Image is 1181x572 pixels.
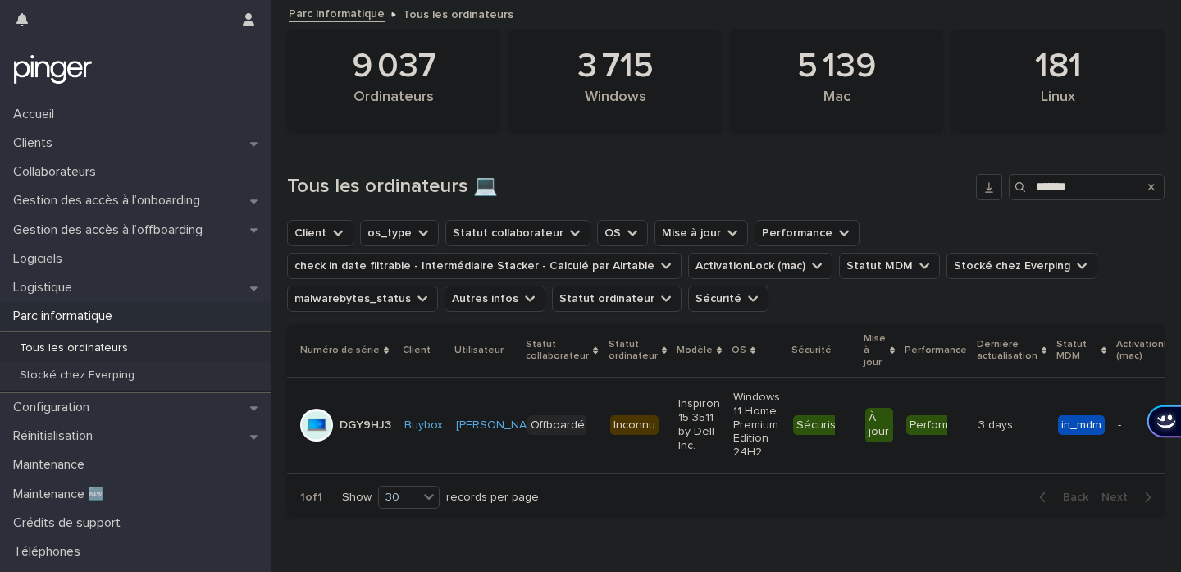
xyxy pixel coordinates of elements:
[597,220,648,246] button: OS
[456,419,545,432] a: [PERSON_NAME]
[1095,490,1165,505] button: Next
[404,419,443,432] a: Buybox
[13,53,93,86] img: mTgBEunGTSyRkCgitkcU
[445,286,545,312] button: Autres infos
[979,46,1137,87] div: 181
[7,309,125,324] p: Parc informatique
[1053,492,1088,503] span: Back
[979,89,1137,123] div: Linux
[379,489,418,506] div: 30
[758,89,915,123] div: Mac
[7,515,134,531] p: Crédits de support
[552,286,682,312] button: Statut ordinateur
[7,400,103,415] p: Configuration
[7,544,93,560] p: Téléphones
[342,491,372,505] p: Show
[839,253,940,279] button: Statut MDM
[403,4,513,22] p: Tous les ordinateurs
[678,397,720,452] p: Inspiron 15 3511 by Dell Inc.
[287,253,682,279] button: check in date filtrable - Intermédiaire Stacker - Calculé par Airtable
[7,428,106,444] p: Réinitialisation
[536,46,694,87] div: 3 715
[793,415,846,436] div: Sécurisé
[905,341,967,359] p: Performance
[946,253,1097,279] button: Stocké chez Everping
[1058,415,1105,436] div: in_mdm
[978,415,1016,432] p: 3 days
[445,220,590,246] button: Statut collaborateur
[7,164,109,180] p: Collaborateurs
[865,408,893,442] div: À jour
[446,491,539,505] p: records per page
[609,336,658,366] p: Statut ordinateur
[287,220,353,246] button: Client
[654,220,748,246] button: Mise à jour
[7,487,117,502] p: Maintenance 🆕
[7,457,98,473] p: Maintenance
[287,478,335,518] p: 1 of 1
[7,135,66,151] p: Clients
[864,330,886,372] p: Mise à jour
[315,46,472,87] div: 9 037
[360,220,439,246] button: os_type
[906,415,971,436] div: Performant
[287,286,438,312] button: malwarebytes_status
[1101,492,1138,503] span: Next
[1009,174,1165,200] input: Search
[315,89,472,123] div: Ordinateurs
[7,280,85,295] p: Logistique
[733,391,780,460] p: Windows 11 Home Premium Edition 24H2
[7,107,67,122] p: Accueil
[688,286,768,312] button: Sécurité
[977,336,1037,366] p: Dernière actualisation
[403,341,431,359] p: Client
[340,419,391,432] p: DGY9HJ3
[527,415,588,436] div: Offboardé
[7,341,141,355] p: Tous les ordinateurs
[536,89,694,123] div: Windows
[758,46,915,87] div: 5 139
[1026,490,1095,505] button: Back
[755,220,860,246] button: Performance
[526,336,589,366] p: Statut collaborateur
[300,341,380,359] p: Numéro de série
[1056,336,1097,366] p: Statut MDM
[677,341,713,359] p: Modèle
[289,3,385,22] a: Parc informatique
[7,193,213,208] p: Gestion des accès à l’onboarding
[1118,419,1176,432] p: -
[7,222,216,238] p: Gestion des accès à l’offboarding
[7,368,148,382] p: Stocké chez Everping
[791,341,832,359] p: Sécurité
[287,175,969,199] h1: Tous les ordinateurs 💻
[688,253,832,279] button: ActivationLock (mac)
[732,341,746,359] p: OS
[610,415,659,436] div: Inconnu
[454,341,504,359] p: Utilisateur
[7,251,75,267] p: Logiciels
